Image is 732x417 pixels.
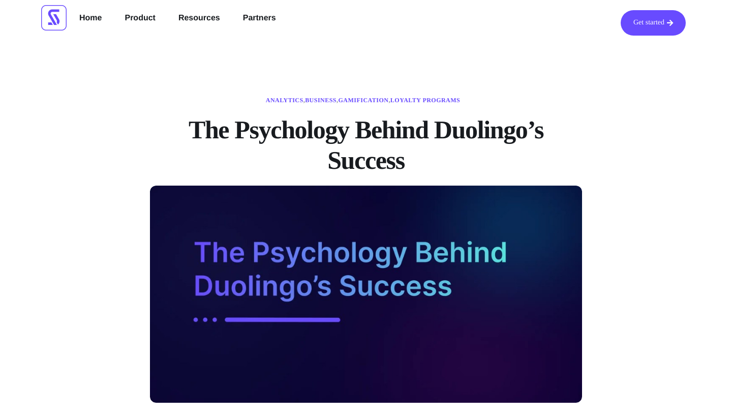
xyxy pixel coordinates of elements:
a: Gamification [339,97,389,104]
nav: Menu [72,10,284,26]
a: Analytics [266,97,303,104]
a: Product [117,10,163,26]
a: Loyalty Programs [390,97,460,104]
img: Scrimmage Square Icon Logo [41,5,67,31]
a: Get started [621,10,686,36]
span: , , , [266,97,460,104]
img: Thumbnail Image - The Psychology Behind Duolingo's Success [150,186,582,403]
a: Resources [171,10,228,26]
a: Partners [235,10,284,26]
a: Business [305,97,337,104]
span: Get started [633,19,664,26]
h1: The Psychology Behind Duolingo’s Success [150,114,582,175]
a: Home [72,10,109,26]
